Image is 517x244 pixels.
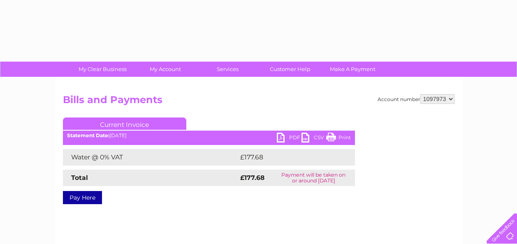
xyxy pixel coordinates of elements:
a: Pay Here [63,191,102,204]
td: Payment will be taken on or around [DATE] [272,170,355,186]
a: Make A Payment [319,62,387,77]
td: £177.68 [238,149,340,166]
td: Water @ 0% VAT [63,149,238,166]
strong: £177.68 [240,174,264,182]
a: Current Invoice [63,117,186,130]
a: Services [194,62,262,77]
a: Customer Help [256,62,324,77]
a: My Clear Business [69,62,137,77]
b: Statement Date: [67,132,109,138]
a: Print [326,133,351,145]
a: CSV [301,133,326,145]
div: Account number [378,94,454,104]
strong: Total [71,174,88,182]
a: My Account [131,62,199,77]
h2: Bills and Payments [63,94,454,110]
div: [DATE] [63,133,355,138]
a: PDF [277,133,301,145]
